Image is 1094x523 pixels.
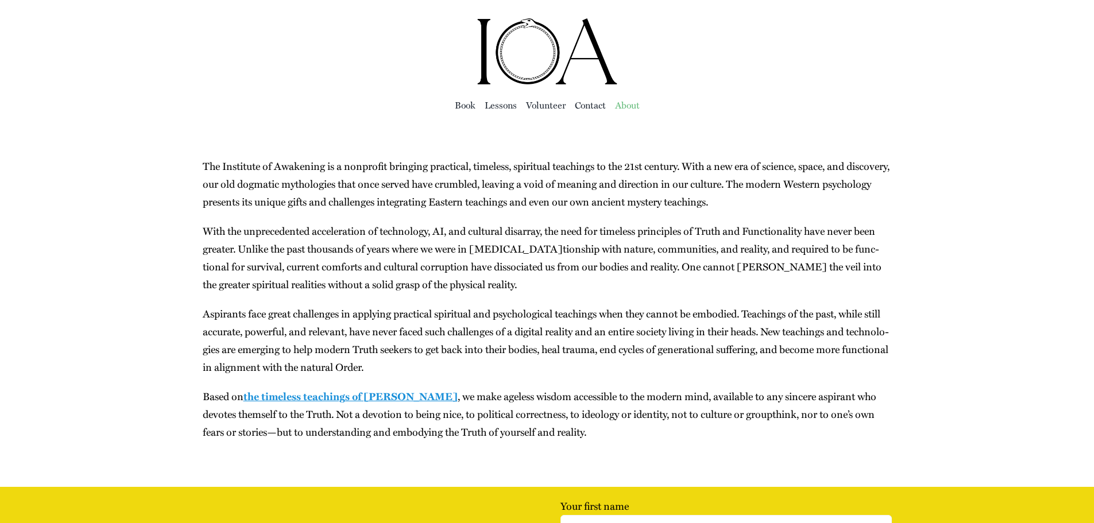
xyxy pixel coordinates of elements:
[526,97,566,113] a: Vol­un­teer
[455,97,476,113] a: Book
[476,17,619,86] img: Institute of Awakening
[615,97,640,113] a: About
[203,305,892,376] p: Aspi­rants face great chal­lenges in apply­ing prac­ti­cal spir­i­tu­al and psy­cho­log­i­cal tea...
[485,97,517,113] a: Lessons
[575,97,606,113] a: Con­tact
[203,222,892,293] p: With the unprece­dent­ed accel­er­a­tion of tech­nol­o­gy, AI, and cul­tur­al dis­ar­ray, the nee...
[476,15,619,30] a: ioa-logo
[243,389,458,404] a: the time­less teach­ings of [PERSON_NAME]
[203,388,892,441] p: Based on , we make age­less wis­dom acces­si­ble to the mod­ern mind, avail­able to any sin­cere ...
[202,86,891,123] nav: Main
[203,157,892,211] p: The Insti­tute of Awak­en­ing is a non­prof­it bring­ing prac­ti­cal, time­less, spir­i­tu­al tea...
